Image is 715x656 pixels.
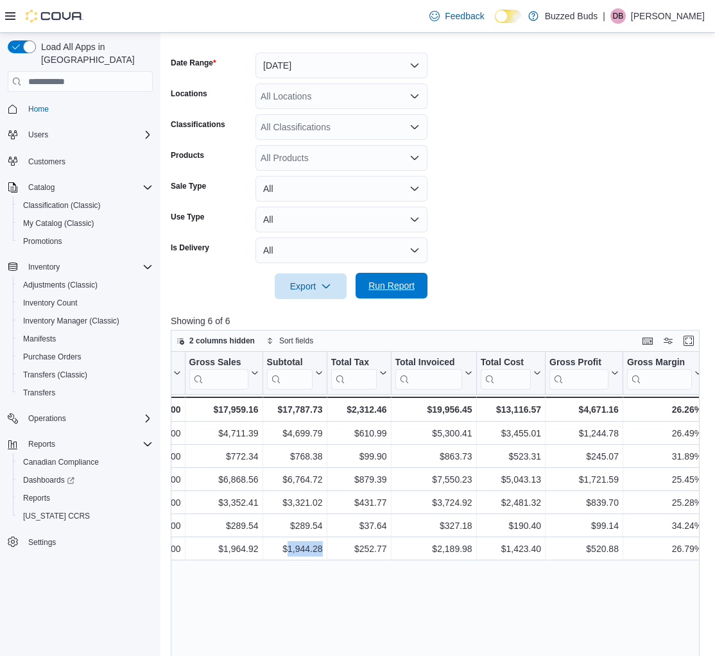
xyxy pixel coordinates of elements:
span: Operations [23,411,153,426]
label: Use Type [171,212,204,222]
button: Users [3,126,158,144]
button: Home [3,99,158,118]
button: Open list of options [409,153,420,163]
span: Customers [28,157,65,167]
div: $4,699.79 [267,426,323,441]
a: Dashboards [18,472,80,488]
div: 26.79% [627,541,702,557]
span: Users [28,130,48,140]
button: Total Tax [331,357,387,390]
div: $772.34 [189,449,259,464]
div: $6,868.56 [189,472,259,487]
button: Operations [3,410,158,427]
button: [US_STATE] CCRS [13,507,158,525]
button: Total Invoiced [395,357,472,390]
p: | [603,8,605,24]
span: Reports [18,490,153,506]
div: 25.28% [627,495,702,510]
button: Reports [23,436,60,452]
span: Canadian Compliance [18,454,153,470]
label: Locations [171,89,207,99]
div: Total Tax [331,357,377,369]
span: Operations [28,413,66,424]
div: $5,300.41 [395,426,472,441]
div: Total Tax [331,357,377,390]
button: Open list of options [409,122,420,132]
div: 31.89% [627,449,702,464]
p: Buzzed Buds [545,8,598,24]
span: Load All Apps in [GEOGRAPHIC_DATA] [36,40,153,66]
label: Date Range [171,58,216,68]
button: Catalog [3,178,158,196]
button: Gross Sales [189,357,259,390]
a: Adjustments (Classic) [18,277,103,293]
img: Cova [26,10,83,22]
div: $4,711.39 [189,426,259,441]
span: Manifests [23,334,56,344]
div: $7,550.23 [395,472,472,487]
span: Classification (Classic) [18,198,153,213]
div: Total Invoiced [395,357,462,390]
span: Purchase Orders [23,352,82,362]
div: Subtotal [267,357,313,369]
span: Adjustments (Classic) [23,280,98,290]
span: Reports [28,439,55,449]
span: Reports [23,436,153,452]
div: 25.45% [627,472,702,487]
label: Classifications [171,119,225,130]
span: Export [282,273,339,299]
button: Total Cost [481,357,541,390]
span: Transfers [23,388,55,398]
button: Display options [660,333,676,349]
div: $245.07 [549,449,619,464]
span: Inventory Count [18,295,153,311]
div: $17,787.73 [267,402,323,417]
div: $523.31 [481,449,541,464]
div: $1,721.59 [549,472,619,487]
div: $327.18 [395,518,472,533]
div: 34.24% [627,518,702,533]
div: $289.54 [267,518,323,533]
div: $3,455.01 [481,426,541,441]
span: Inventory Count [23,298,78,308]
div: $3,724.92 [395,495,472,510]
label: Is Delivery [171,243,209,253]
span: Inventory [23,259,153,275]
span: Inventory Manager (Classic) [18,313,153,329]
div: $2,189.98 [395,541,472,557]
button: Transfers (Classic) [13,366,158,384]
a: My Catalog (Classic) [18,216,99,231]
div: $6,764.72 [267,472,323,487]
a: Transfers (Classic) [18,367,92,383]
div: Gross Margin [627,357,692,369]
label: Sale Type [171,181,206,191]
span: Run Report [368,279,415,292]
div: $839.70 [549,495,619,510]
span: Adjustments (Classic) [18,277,153,293]
div: $252.77 [331,541,387,557]
span: Canadian Compliance [23,457,99,467]
span: Inventory [28,262,60,272]
div: 26.49% [627,426,702,441]
button: Customers [3,151,158,170]
span: Catalog [23,180,153,195]
div: $17,959.16 [189,402,259,417]
div: $37.64 [331,518,387,533]
button: All [255,176,427,202]
div: $610.99 [331,426,387,441]
span: Promotions [18,234,153,249]
span: Transfers [18,385,153,401]
span: Customers [23,153,153,169]
div: 26.26% [627,402,702,417]
span: Washington CCRS [18,508,153,524]
div: $5,043.13 [481,472,541,487]
div: Total Invoiced [395,357,462,369]
button: All [255,237,427,263]
span: Reports [23,493,50,503]
div: $863.73 [395,449,472,464]
span: DB [613,8,624,24]
button: Inventory [23,259,65,275]
a: Feedback [424,3,489,29]
button: Classification (Classic) [13,196,158,214]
